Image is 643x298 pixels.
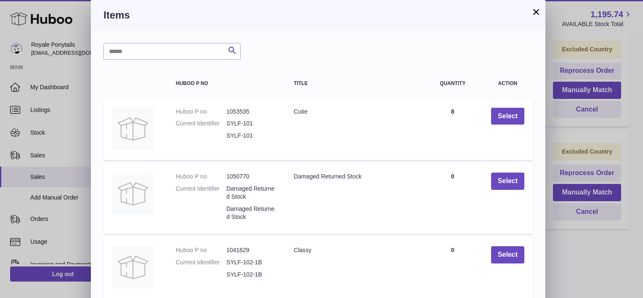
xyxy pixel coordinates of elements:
dd: 1041629 [226,246,277,254]
dd: Damaged Returned Stock [226,205,277,221]
button: Select [491,108,524,125]
div: Classy [294,246,414,254]
img: Classy [112,246,154,288]
dt: Current Identifier [176,258,226,266]
dd: SYLF-101 [226,120,277,128]
dd: SYLF-101 [226,132,277,140]
dt: Current Identifier [176,185,226,201]
button: Select [491,246,524,263]
dd: Damaged Returned Stock [226,185,277,201]
dd: SYLF-102-1B [226,271,277,279]
dd: 1050770 [226,173,277,181]
dt: Current Identifier [176,120,226,128]
img: Cutie [112,108,154,150]
th: Action [483,72,533,95]
dt: Huboo P no [176,246,226,254]
button: Select [491,173,524,190]
div: Damaged Returned Stock [294,173,414,181]
th: Huboo P no [167,72,285,95]
div: Cutie [294,108,414,116]
td: 8 [423,99,483,160]
dt: Huboo P no [176,173,226,181]
th: Title [285,72,423,95]
dd: 1053535 [226,108,277,116]
td: 0 [423,164,483,233]
h3: Items [104,8,533,22]
th: Quantity [423,72,483,95]
img: Damaged Returned Stock [112,173,154,215]
dt: Huboo P no [176,108,226,116]
dd: SYLF-102-1B [226,258,277,266]
button: × [531,7,541,17]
